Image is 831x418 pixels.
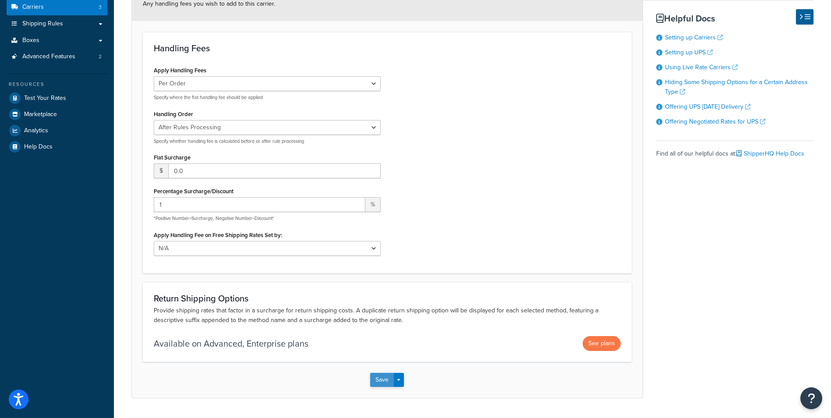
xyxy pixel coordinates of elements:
[24,95,66,102] span: Test Your Rates
[665,78,808,96] a: Hiding Some Shipping Options for a Certain Address Type
[154,337,308,350] p: Available on Advanced, Enterprise plans
[665,117,765,126] a: Offering Negotiated Rates for UPS
[665,33,723,42] a: Setting up Carriers
[22,37,39,44] span: Boxes
[154,163,168,178] span: $
[22,53,75,60] span: Advanced Features
[796,9,813,25] button: Hide Help Docs
[7,90,107,106] a: Test Your Rates
[154,294,621,303] h3: Return Shipping Options
[24,127,48,135] span: Analytics
[7,139,107,155] a: Help Docs
[22,20,63,28] span: Shipping Rules
[365,197,381,212] span: %
[370,373,394,387] button: Save
[154,138,381,145] p: Specify whether handling fee is calculated before or after rule processing
[154,67,206,74] label: Apply Handling Fees
[656,14,813,23] h3: Helpful Docs
[154,43,621,53] h3: Handling Fees
[99,53,102,60] span: 2
[7,49,107,65] a: Advanced Features2
[154,306,621,325] p: Provide shipping rates that factor in a surcharge for return shipping costs. A duplicate return s...
[7,32,107,49] a: Boxes
[7,123,107,138] a: Analytics
[736,149,804,158] a: ShipperHQ Help Docs
[154,215,381,222] p: *Positive Number=Surcharge, Negative Number=Discount*
[154,232,282,238] label: Apply Handling Fee on Free Shipping Rates Set by:
[24,143,53,151] span: Help Docs
[7,81,107,88] div: Resources
[22,4,44,11] span: Carriers
[154,154,191,161] label: Flat Surcharge
[24,111,57,118] span: Marketplace
[656,141,813,160] div: Find all of our helpful docs at:
[154,94,381,101] p: Specify where the flat handling fee should be applied
[583,336,621,351] button: See plans
[7,49,107,65] li: Advanced Features
[99,4,102,11] span: 3
[665,102,750,111] a: Offering UPS [DATE] Delivery
[154,188,233,195] label: Percentage Surcharge/Discount
[7,16,107,32] a: Shipping Rules
[665,48,713,57] a: Setting up UPS
[665,63,738,72] a: Using Live Rate Carriers
[7,106,107,122] a: Marketplace
[800,387,822,409] button: Open Resource Center
[154,111,193,117] label: Handling Order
